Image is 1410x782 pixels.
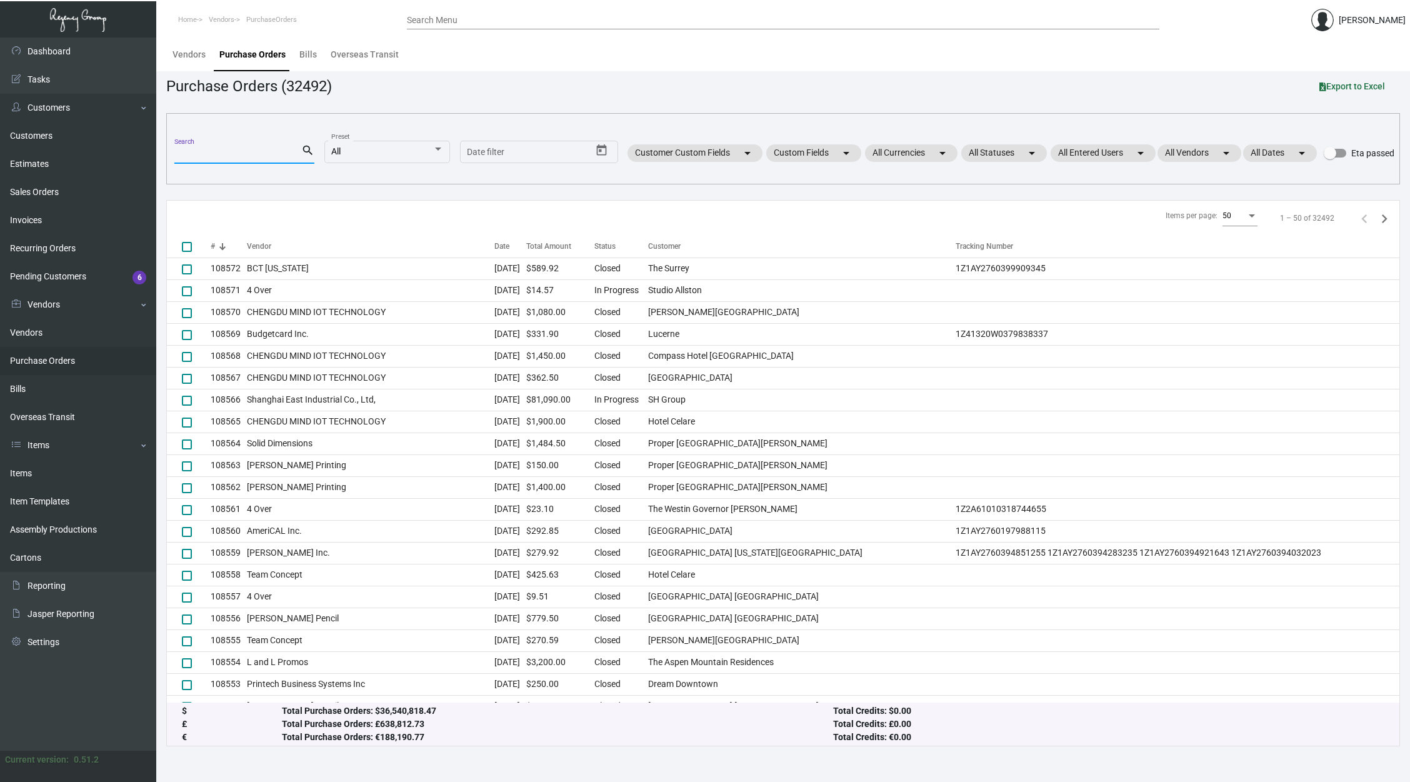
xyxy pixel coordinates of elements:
td: Closed [594,629,648,651]
td: $14.57 [526,279,594,301]
td: Dream Downtown [648,673,956,695]
td: 108557 [211,586,247,608]
div: £ [182,718,282,731]
td: Closed [594,520,648,542]
td: [PERSON_NAME] Pencil [247,608,494,629]
td: [GEOGRAPHIC_DATA] [648,367,956,389]
div: Total Credits: €0.00 [833,731,1384,744]
td: [DATE] [494,629,526,651]
td: Studio Allston [648,279,956,301]
mat-icon: arrow_drop_down [1024,146,1039,161]
td: [DATE] [494,433,526,454]
td: Proper [GEOGRAPHIC_DATA][PERSON_NAME] [648,476,956,498]
div: Customer [648,241,956,252]
div: Total Purchase Orders: £638,812.73 [282,718,833,731]
mat-icon: arrow_drop_down [839,146,854,161]
td: 108565 [211,411,247,433]
td: [GEOGRAPHIC_DATA] [GEOGRAPHIC_DATA] [648,695,956,717]
td: [PERSON_NAME] Printing [247,454,494,476]
td: [GEOGRAPHIC_DATA] [US_STATE][GEOGRAPHIC_DATA] [648,542,956,564]
div: Tracking Number [956,241,1399,252]
div: Total Credits: £0.00 [833,718,1384,731]
td: 108562 [211,476,247,498]
td: $23.10 [526,498,594,520]
mat-chip: All Statuses [961,144,1047,162]
img: admin@bootstrapmaster.com [1311,9,1334,31]
td: Closed [594,651,648,673]
td: SH Group [648,389,956,411]
td: Proper [GEOGRAPHIC_DATA][PERSON_NAME] [648,433,956,454]
td: [DATE] [494,608,526,629]
td: [PERSON_NAME] Pencil [247,695,494,717]
td: 108552 [211,695,247,717]
td: 1Z41320W0379838337 [956,323,1399,345]
td: Printech Business Systems Inc [247,673,494,695]
td: In Progress [594,389,648,411]
td: $1,400.00 [526,476,594,498]
div: Purchase Orders [219,48,286,61]
div: Items per page: [1166,210,1217,221]
mat-chip: All Currencies [865,144,957,162]
div: Vendors [172,48,206,61]
td: 4 Over [247,586,494,608]
div: Total Amount [526,241,571,252]
td: Closed [594,673,648,695]
div: € [182,731,282,744]
td: $1,484.50 [526,433,594,454]
mat-icon: arrow_drop_down [1294,146,1309,161]
span: All [331,146,341,156]
div: Total Purchase Orders: €188,190.77 [282,731,833,744]
td: Hotel Celare [648,411,956,433]
span: Eta passed [1351,146,1394,161]
td: [DATE] [494,411,526,433]
div: Purchase Orders (32492) [166,75,332,98]
td: $1,080.00 [526,301,594,323]
td: $589.92 [526,258,594,279]
td: Closed [594,586,648,608]
td: 108561 [211,498,247,520]
span: Vendors [209,16,234,24]
button: Export to Excel [1309,75,1395,98]
td: 108553 [211,673,247,695]
td: 4 Over [247,498,494,520]
td: $81,090.00 [526,389,594,411]
td: The Surrey [648,258,956,279]
td: $270.59 [526,629,594,651]
td: 108567 [211,367,247,389]
td: Closed [594,433,648,454]
td: 1Z2A61010318744655 [956,498,1399,520]
div: Current version: [5,753,69,766]
td: L and L Promos [247,651,494,673]
div: Status [594,241,648,252]
mat-icon: arrow_drop_down [1133,146,1148,161]
td: 108570 [211,301,247,323]
td: $250.00 [526,673,594,695]
td: [GEOGRAPHIC_DATA] [648,520,956,542]
td: [DATE] [494,454,526,476]
td: [DATE] [494,695,526,717]
mat-icon: search [301,143,314,158]
td: [DATE] [494,279,526,301]
td: [DATE] [494,651,526,673]
td: $1,450.00 [526,345,594,367]
button: Open calendar [592,141,612,161]
div: Overseas Transit [331,48,399,61]
td: [DATE] [494,498,526,520]
td: Closed [594,608,648,629]
div: Status [594,241,616,252]
div: Date [494,241,509,252]
div: [PERSON_NAME] [1339,14,1406,27]
td: The Aspen Mountain Residences [648,651,956,673]
td: [DATE] [494,564,526,586]
div: # [211,241,215,252]
td: Closed [594,454,648,476]
td: Closed [594,411,648,433]
td: 108569 [211,323,247,345]
td: [GEOGRAPHIC_DATA] [GEOGRAPHIC_DATA] [648,586,956,608]
mat-chip: All Dates [1243,144,1317,162]
td: [DATE] [494,476,526,498]
td: [DATE] [494,586,526,608]
td: $279.92 [526,542,594,564]
td: 108554 [211,651,247,673]
td: 108563 [211,454,247,476]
